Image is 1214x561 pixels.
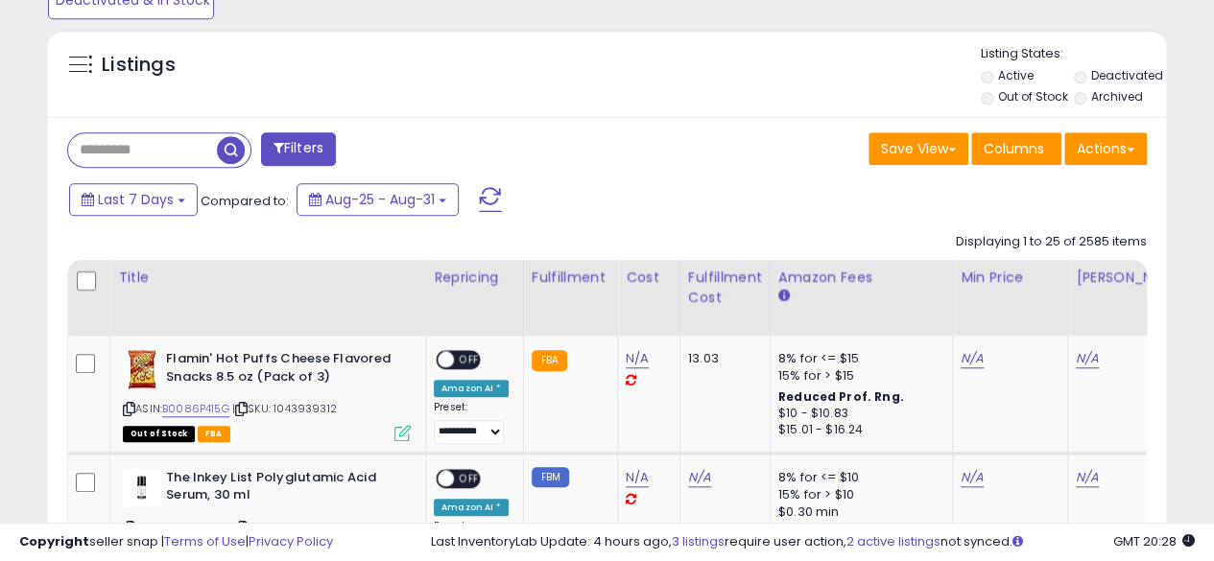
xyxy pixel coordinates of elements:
p: Listing States: [981,45,1166,63]
div: Fulfillment Cost [688,268,762,308]
a: Terms of Use [164,532,246,550]
span: All listings that are currently out of stock and unavailable for purchase on Amazon [123,426,195,442]
a: 2 active listings [846,532,940,550]
span: | SKU: 1043939312 [232,401,337,416]
div: Last InventoryLab Update: 4 hours ago, require user action, not synced. [431,533,1195,551]
button: Last 7 Days [69,183,198,216]
div: Repricing [434,268,515,288]
div: seller snap | | [19,533,333,551]
span: 2025-09-8 20:28 GMT [1113,532,1195,550]
a: N/A [626,468,649,487]
label: Active [997,67,1033,83]
div: Amazon Fees [778,268,944,288]
button: Columns [971,132,1061,165]
button: Save View [869,132,968,165]
div: Cost [626,268,672,288]
div: 8% for <= $10 [778,469,938,486]
button: Actions [1064,132,1147,165]
span: FBA [198,426,230,442]
button: Filters [261,132,336,166]
div: 15% for > $15 [778,367,938,385]
b: Reduced Prof. Rng. [778,388,904,405]
a: 3 listings [672,532,725,550]
span: Compared to: [201,192,289,210]
span: Aug-25 - Aug-31 [325,190,435,209]
label: Archived [1091,88,1143,105]
small: Amazon Fees. [778,288,790,305]
label: Deactivated [1091,67,1163,83]
div: $0.30 min [778,503,938,521]
span: Columns [984,139,1044,158]
div: [PERSON_NAME] [1076,268,1190,288]
span: Last 7 Days [98,190,174,209]
div: Min Price [961,268,1059,288]
b: Flamin' Hot Puffs Cheese Flavored Snacks 8.5 oz (Pack of 3) [166,350,399,390]
a: N/A [626,349,649,368]
b: The Inkey List Polyglutamic Acid Serum, 30 ml [166,469,399,509]
div: Displaying 1 to 25 of 2585 items [956,233,1147,251]
div: 8% for <= $15 [778,350,938,367]
div: $10 - $10.83 [778,406,938,422]
a: N/A [1076,468,1099,487]
img: 21I5aDU6I1S._SL40_.jpg [123,469,161,507]
a: N/A [688,468,711,487]
button: Aug-25 - Aug-31 [297,183,459,216]
img: 51FnJsa8AaS._SL40_.jpg [123,350,161,388]
small: FBM [532,467,569,487]
h5: Listings [102,52,176,79]
span: OFF [454,352,485,368]
a: N/A [961,349,984,368]
a: B0086P415G [162,401,229,417]
div: 13.03 [688,350,755,367]
div: Fulfillment [532,268,609,288]
div: Preset: [434,401,509,444]
strong: Copyright [19,532,89,550]
div: Amazon AI * [434,380,509,397]
div: 15% for > $10 [778,486,938,503]
a: N/A [961,468,984,487]
div: Amazon AI * [434,499,509,516]
div: ASIN: [123,350,411,439]
label: Out of Stock [997,88,1067,105]
div: $15.01 - $16.24 [778,422,938,438]
small: FBA [532,350,567,371]
a: N/A [1076,349,1099,368]
a: Privacy Policy [249,532,333,550]
div: Title [118,268,417,288]
span: OFF [454,470,485,486]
